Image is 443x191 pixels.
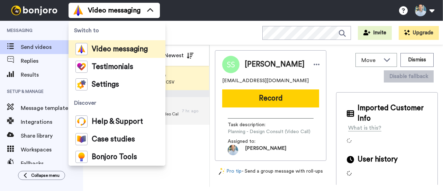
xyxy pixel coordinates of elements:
span: Imported Customer Info [358,103,427,124]
a: Video messaging [69,40,165,58]
span: Video messaging [88,6,141,15]
span: Move [361,56,380,64]
span: Message template [21,104,83,112]
img: 5fa363ea-5d6c-4677-8010-46455b0fae5d-1682093217.jpg [228,145,238,155]
span: Help & Support [92,118,143,125]
span: Testimonials [92,63,133,70]
img: vm-color.svg [75,43,88,55]
span: Results [21,71,83,79]
span: Bonjoro Tools [92,154,137,160]
a: Case studies [69,130,165,148]
span: Collapse menu [31,173,60,178]
button: Disable fallback [384,70,434,83]
div: 7 hr. ago [182,108,206,114]
img: bj-logo-header-white.svg [8,6,60,15]
button: Collapse menu [18,171,65,180]
span: Assigned to: [228,138,276,145]
img: case-study-colored.svg [75,133,88,145]
span: [PERSON_NAME] [245,145,286,155]
a: Bonjoro Tools [69,148,165,166]
img: magic-wand.svg [219,168,225,175]
button: Newest [159,49,199,62]
button: Record [222,89,319,107]
div: - Send a group message with roll-ups [215,168,326,175]
span: Switch to [69,21,165,40]
img: vm-color.svg [73,5,84,16]
img: settings-colored.svg [75,78,88,90]
span: Replies [21,57,83,65]
span: Integrations [21,118,83,126]
img: help-and-support-colored.svg [75,115,88,128]
a: Help & Support [69,113,165,130]
span: [EMAIL_ADDRESS][DOMAIN_NAME] [222,77,309,84]
div: What is this? [348,124,381,132]
span: Send videos [21,43,70,51]
a: Testimonials [69,58,165,76]
button: Invite [358,26,392,40]
span: Video messaging [92,46,148,53]
span: Settings [92,81,119,88]
span: User history [358,154,398,165]
a: Settings [69,76,165,93]
button: Dismiss [400,53,434,67]
span: Share library [21,132,83,140]
img: bj-tools-colored.svg [75,151,88,163]
span: Fallbacks [21,159,83,168]
img: Image of Shaunese Singleton [222,56,239,73]
img: tm-color.svg [75,61,88,73]
span: Planning - Design Consult (Video Call) [228,128,310,135]
span: Task description : [228,121,276,128]
a: Pro tip [219,168,242,175]
button: Upgrade [399,26,439,40]
span: [PERSON_NAME] [245,59,305,70]
span: Discover [69,93,165,113]
span: Workspaces [21,146,83,154]
span: Case studies [92,136,135,143]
